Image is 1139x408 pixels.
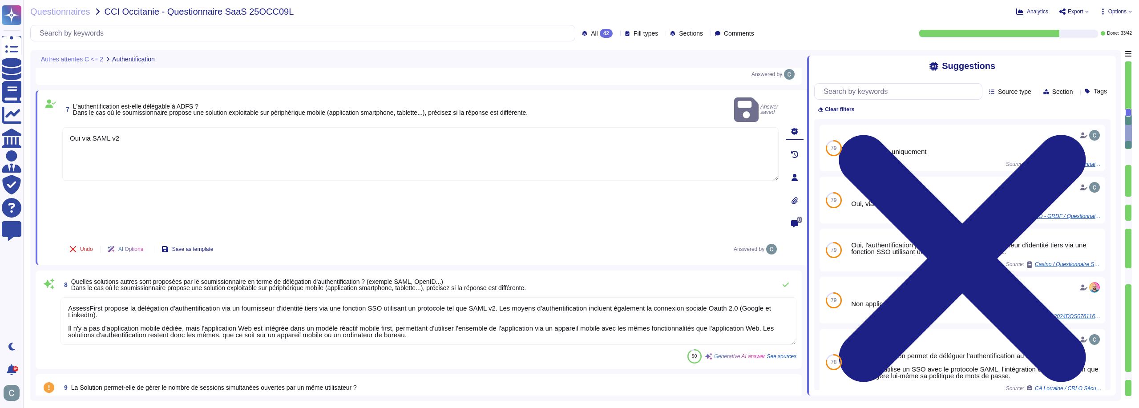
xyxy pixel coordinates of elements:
span: Questionnaires [30,7,90,16]
span: 7 [62,106,69,113]
span: Authentification [112,56,155,62]
span: La Solution permet-elle de gérer le nombre de sessions simultanées ouvertes par un même utilisate... [71,384,357,391]
div: 9+ [13,366,18,372]
span: AI Options [118,246,143,252]
img: user [1089,334,1100,345]
textarea: Oui via SAML v2 [62,127,779,181]
span: L'authentification est-elle délégable à ADFS ? Dans le cas où le soumissionnaire propose une solu... [73,103,528,116]
span: Answered by [751,72,782,77]
textarea: AssessFirst propose la délégation d'authentification via un fournisseur d'identité tiers via une ... [61,297,796,345]
img: user [766,244,777,254]
div: 42 [600,29,613,38]
button: Analytics [1016,8,1048,15]
img: user [4,385,20,401]
span: See sources [767,354,797,359]
span: 90 [692,354,697,359]
span: 33 / 42 [1121,31,1132,36]
span: Save as template [172,246,214,252]
span: CCI Occitanie - Questionnaire SaaS 25OCC09L [105,7,294,16]
img: user [1089,130,1100,141]
span: 8 [61,282,68,288]
input: Search by keywords [819,84,982,99]
img: user [1089,282,1100,293]
span: Answered by [734,246,764,252]
img: user [1089,182,1100,193]
span: Generative AI answer [714,354,765,359]
span: 79 [831,145,836,151]
span: Fill types [634,30,658,36]
span: Autres attentes C <= 2 [41,56,103,62]
span: 79 [831,198,836,203]
button: Save as template [154,240,221,258]
img: user [784,69,795,80]
span: 78 [831,360,836,365]
span: Export [1068,9,1083,14]
span: Undo [80,246,93,252]
span: Analytics [1027,9,1048,14]
input: Search by keywords [35,25,575,41]
span: Sections [679,30,703,36]
span: Answer saved [734,96,779,124]
button: Undo [62,240,100,258]
span: Done: [1107,31,1119,36]
span: Options [1108,9,1127,14]
span: 0 [797,217,802,223]
span: 79 [831,298,836,303]
span: Comments [724,30,754,36]
span: All [591,30,598,36]
button: user [2,383,26,403]
span: 79 [831,247,836,253]
span: 9 [61,384,68,391]
span: Quelles solutions autres sont proposées par le soumissionnaire en terme de délégation d'authentif... [71,278,526,291]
